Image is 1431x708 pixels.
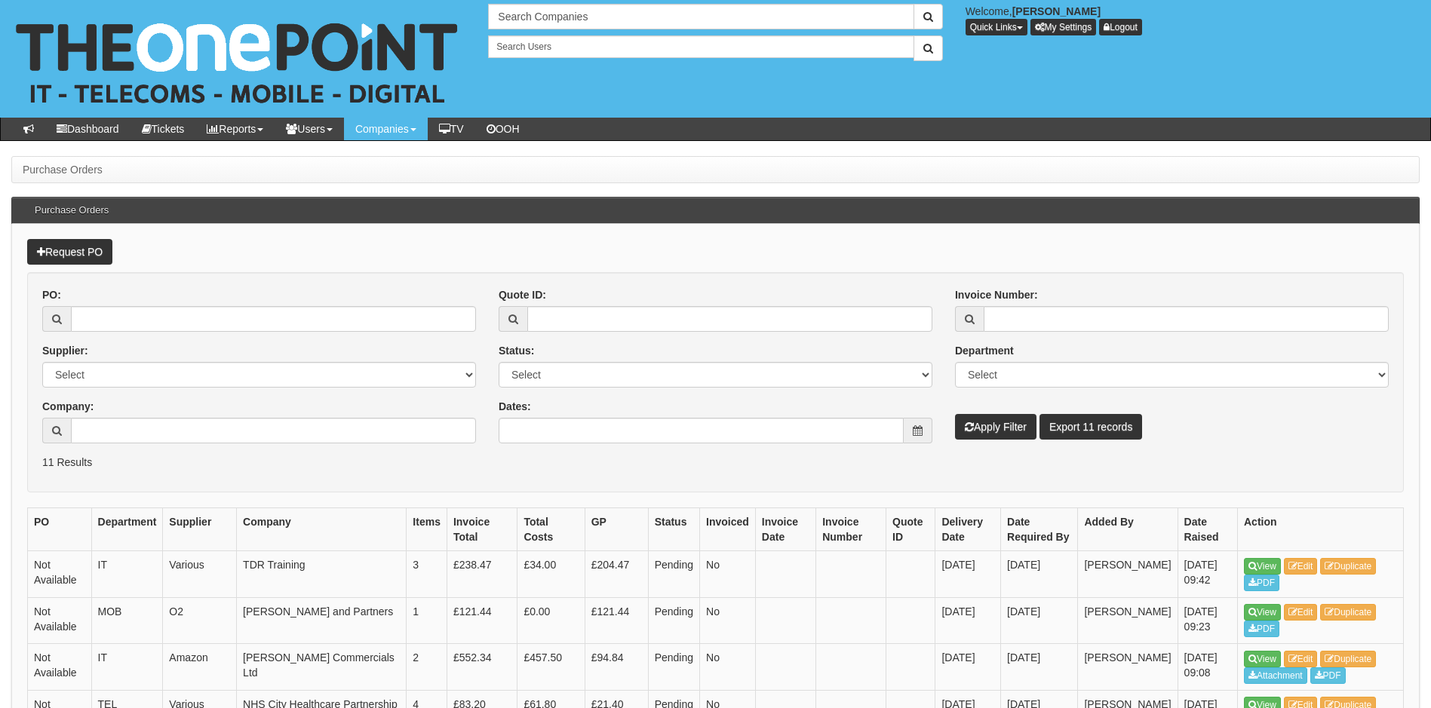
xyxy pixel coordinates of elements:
[955,414,1036,440] button: Apply Filter
[237,644,407,691] td: [PERSON_NAME] Commercials Ltd
[488,4,914,29] input: Search Companies
[966,19,1027,35] button: Quick Links
[1320,651,1376,667] a: Duplicate
[91,597,163,644] td: MOB
[195,118,275,140] a: Reports
[28,508,92,551] th: PO
[23,162,103,177] li: Purchase Orders
[1244,651,1281,667] a: View
[1078,551,1178,598] td: [PERSON_NAME]
[935,644,1001,691] td: [DATE]
[585,508,648,551] th: GP
[816,508,886,551] th: Invoice Number
[163,551,237,598] td: Various
[1310,667,1346,684] a: PDF
[1320,604,1376,621] a: Duplicate
[28,597,92,644] td: Not Available
[955,343,1014,358] label: Department
[428,118,475,140] a: TV
[45,118,131,140] a: Dashboard
[91,551,163,598] td: IT
[1030,19,1097,35] a: My Settings
[1001,597,1078,644] td: [DATE]
[27,198,116,223] h3: Purchase Orders
[886,508,935,551] th: Quote ID
[935,597,1001,644] td: [DATE]
[1099,19,1142,35] a: Logout
[91,508,163,551] th: Department
[935,551,1001,598] td: [DATE]
[28,551,92,598] td: Not Available
[1244,604,1281,621] a: View
[91,644,163,691] td: IT
[648,597,699,644] td: Pending
[131,118,196,140] a: Tickets
[1178,644,1237,691] td: [DATE] 09:08
[1244,621,1279,637] a: PDF
[1244,667,1307,684] a: Attachment
[28,644,92,691] td: Not Available
[1078,644,1178,691] td: [PERSON_NAME]
[407,551,447,598] td: 3
[42,343,88,358] label: Supplier:
[935,508,1001,551] th: Delivery Date
[407,644,447,691] td: 2
[27,239,112,265] a: Request PO
[407,508,447,551] th: Items
[648,508,699,551] th: Status
[517,644,585,691] td: £457.50
[700,508,756,551] th: Invoiced
[1238,508,1404,551] th: Action
[954,4,1431,35] div: Welcome,
[475,118,531,140] a: OOH
[1244,558,1281,575] a: View
[700,597,756,644] td: No
[1078,597,1178,644] td: [PERSON_NAME]
[42,399,94,414] label: Company:
[700,644,756,691] td: No
[648,644,699,691] td: Pending
[499,399,531,414] label: Dates:
[1039,414,1143,440] a: Export 11 records
[1284,651,1318,667] a: Edit
[1244,575,1279,591] a: PDF
[1178,508,1237,551] th: Date Raised
[755,508,815,551] th: Invoice Date
[1012,5,1101,17] b: [PERSON_NAME]
[517,508,585,551] th: Total Costs
[499,287,546,302] label: Quote ID:
[1001,551,1078,598] td: [DATE]
[585,597,648,644] td: £121.44
[407,597,447,644] td: 1
[1284,558,1318,575] a: Edit
[1178,551,1237,598] td: [DATE] 09:42
[1001,508,1078,551] th: Date Required By
[163,508,237,551] th: Supplier
[42,455,1389,470] p: 11 Results
[344,118,428,140] a: Companies
[1320,558,1376,575] a: Duplicate
[447,644,517,691] td: £552.34
[1078,508,1178,551] th: Added By
[163,597,237,644] td: O2
[447,551,517,598] td: £238.47
[700,551,756,598] td: No
[275,118,344,140] a: Users
[237,508,407,551] th: Company
[1001,644,1078,691] td: [DATE]
[499,343,534,358] label: Status:
[42,287,61,302] label: PO:
[447,597,517,644] td: £121.44
[517,597,585,644] td: £0.00
[447,508,517,551] th: Invoice Total
[585,551,648,598] td: £204.47
[237,551,407,598] td: TDR Training
[237,597,407,644] td: [PERSON_NAME] and Partners
[488,35,914,58] input: Search Users
[1178,597,1237,644] td: [DATE] 09:23
[648,551,699,598] td: Pending
[955,287,1038,302] label: Invoice Number:
[163,644,237,691] td: Amazon
[585,644,648,691] td: £94.84
[1284,604,1318,621] a: Edit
